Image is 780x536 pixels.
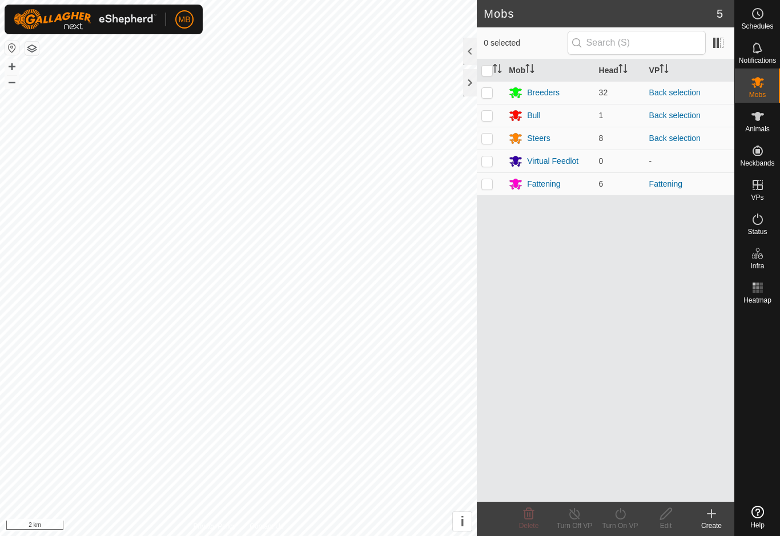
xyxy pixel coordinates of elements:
[599,179,604,188] span: 6
[750,263,764,269] span: Infra
[618,66,628,75] p-sorticon: Activate to sort
[527,110,540,122] div: Bull
[740,160,774,167] span: Neckbands
[519,522,539,530] span: Delete
[525,66,534,75] p-sorticon: Activate to sort
[735,501,780,533] a: Help
[460,514,464,529] span: i
[453,512,472,531] button: i
[5,75,19,88] button: –
[599,88,608,97] span: 32
[599,156,604,166] span: 0
[594,59,645,82] th: Head
[250,521,283,531] a: Contact Us
[649,111,701,120] a: Back selection
[527,178,560,190] div: Fattening
[645,59,734,82] th: VP
[552,521,597,531] div: Turn Off VP
[568,31,706,55] input: Search (S)
[741,23,773,30] span: Schedules
[649,134,701,143] a: Back selection
[649,179,682,188] a: Fattening
[527,132,550,144] div: Steers
[504,59,594,82] th: Mob
[527,87,560,99] div: Breeders
[717,5,723,22] span: 5
[743,297,771,304] span: Heatmap
[747,228,767,235] span: Status
[527,155,578,167] div: Virtual Feedlot
[14,9,156,30] img: Gallagher Logo
[745,126,770,132] span: Animals
[739,57,776,64] span: Notifications
[179,14,191,26] span: MB
[493,66,502,75] p-sorticon: Activate to sort
[751,194,763,201] span: VPs
[750,522,765,529] span: Help
[689,521,734,531] div: Create
[484,7,717,21] h2: Mobs
[599,111,604,120] span: 1
[749,91,766,98] span: Mobs
[660,66,669,75] p-sorticon: Activate to sort
[5,41,19,55] button: Reset Map
[25,42,39,55] button: Map Layers
[5,60,19,74] button: +
[649,88,701,97] a: Back selection
[643,521,689,531] div: Edit
[599,134,604,143] span: 8
[645,150,734,172] td: -
[597,521,643,531] div: Turn On VP
[484,37,567,49] span: 0 selected
[194,521,236,531] a: Privacy Policy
